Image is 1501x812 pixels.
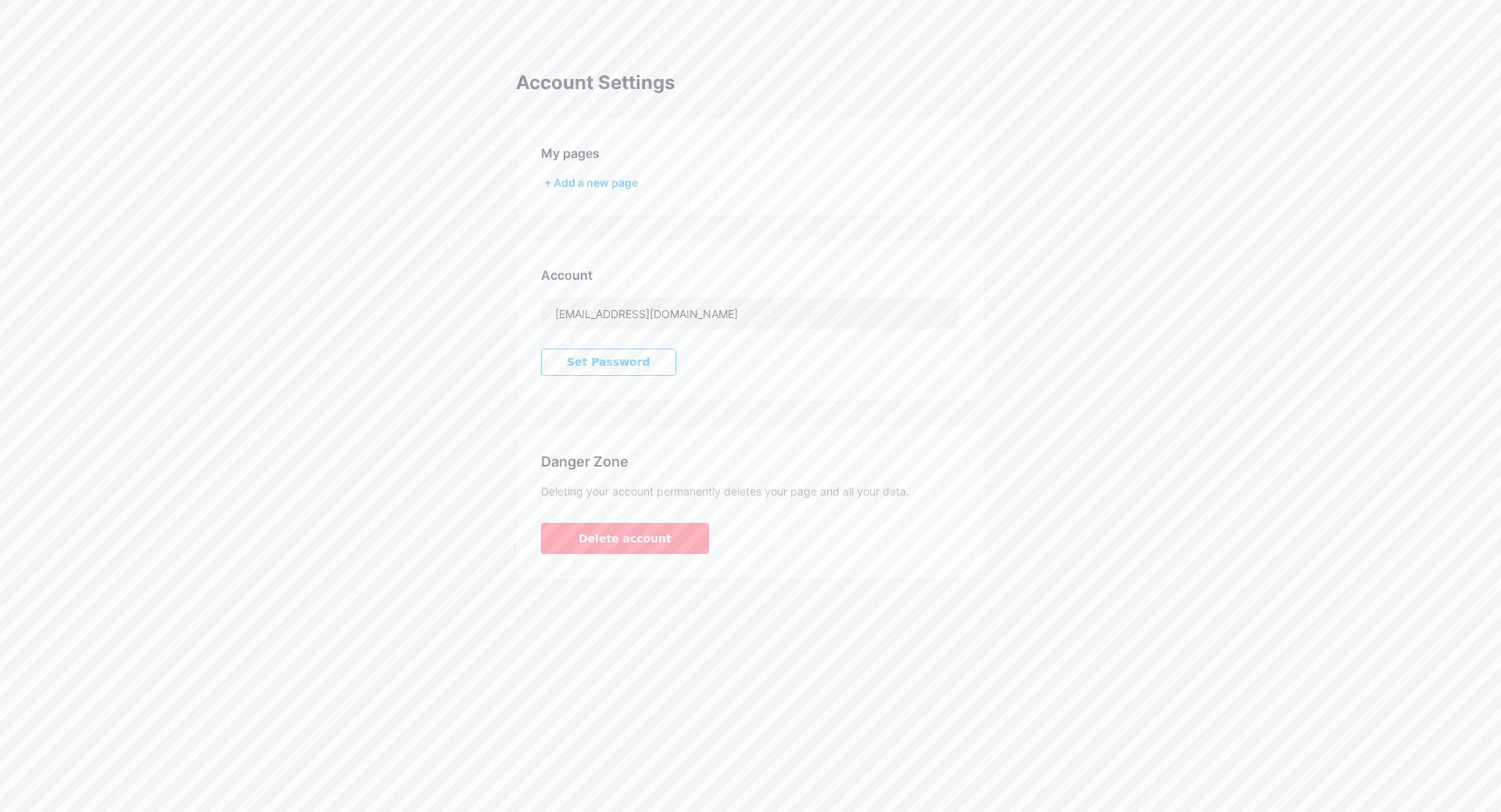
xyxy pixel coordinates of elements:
div: My pages [541,144,960,163]
span: Set Password [567,356,650,369]
span: Delete account [579,531,672,547]
div: Danger Zone [541,451,960,472]
button: Set Password [541,349,676,376]
div: Deleting your account permanently deletes your page and all your data. [541,485,960,498]
div: Account Settings [516,72,985,94]
input: Email [542,298,959,329]
div: + Add a new page [544,175,960,191]
button: Delete account [541,523,709,554]
div: Account [541,266,960,284]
